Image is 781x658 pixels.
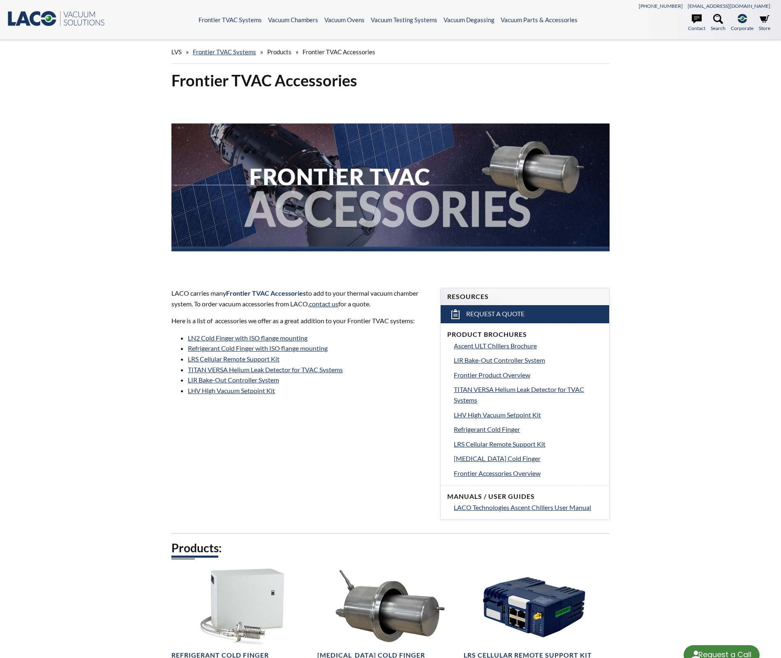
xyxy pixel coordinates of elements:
a: Request a Quote [441,305,609,323]
a: LACO Technologies Ascent Chillers User Manual [454,502,603,513]
span: Ascent ULT Chillers Brochure [454,342,537,350]
a: Refrigerant Cold Finger [454,424,603,435]
a: Search [711,14,726,32]
span: LIR Bake-Out Controller System [454,356,545,364]
div: » » » [171,40,610,64]
a: Frontier Accessories Overview [454,468,603,479]
a: TITAN VERSA Helium Leak Detector for TVAC Systems [188,366,343,373]
span: LVS [171,48,182,56]
h4: Resources [447,292,603,301]
a: Frontier Product Overview [454,370,603,380]
a: Vacuum Degassing [444,16,494,23]
h4: Product Brochures [447,330,603,339]
span: Frontier Product Overview [454,371,530,379]
a: contact us [309,300,338,308]
span: Frontier TVAC Accessories [303,48,375,56]
span: Frontier Accessories Overview [454,469,541,477]
a: LRS Cellular Remote Support Kit [188,355,280,363]
a: Vacuum Testing Systems [371,16,437,23]
a: Vacuum Parts & Accessories [501,16,578,23]
span: Frontier TVAC Accessories [226,289,306,297]
a: LIR Bake-Out Controller System [188,376,279,384]
a: [MEDICAL_DATA] Cold Finger [454,453,603,464]
span: Products [267,48,291,56]
a: Contact [688,14,705,32]
img: Frontier TVAC Accessories header [171,97,610,272]
a: [PHONE_NUMBER] [639,3,683,9]
a: Frontier TVAC Systems [199,16,262,23]
h4: Manuals / User Guides [447,492,603,501]
span: Refrigerant Cold Finger [454,425,520,433]
a: Ascent ULT Chillers Brochure [454,341,603,351]
a: Vacuum Chambers [268,16,318,23]
a: Vacuum Ovens [324,16,365,23]
span: LRS Cellular Remote Support Kit [454,440,545,448]
a: TITAN VERSA Helium Leak Detector for TVAC Systems [454,384,603,405]
span: TITAN VERSA Helium Leak Detector for TVAC Systems [454,385,584,404]
p: Here is a list of accessories we offer as a great addition to your Frontier TVAC systems: [171,315,430,326]
span: LHV High Vacuum Setpoint Kit [454,411,541,419]
p: LACO carries many to add to your thermal vacuum chamber system. To order vacuum accessories from ... [171,288,430,309]
span: Request a Quote [466,310,525,318]
span: [MEDICAL_DATA] Cold Finger [454,454,541,462]
span: Corporate [731,24,753,32]
span: LACO Technologies Ascent Chillers User Manual [454,503,591,511]
a: Refrigerant Cold Finger with ISO flange mounting [188,344,328,352]
a: LRS Cellular Remote Support Kit [454,439,603,449]
a: Store [759,14,770,32]
a: LHV High Vacuum Setpoint Kit [454,410,603,420]
a: Frontier TVAC Systems [193,48,256,56]
h2: Products: [171,540,610,556]
a: LIR Bake-Out Controller System [454,355,603,366]
a: LN2 Cold Finger with ISO flange mounting [188,334,307,342]
a: LHV High Vacuum Setpoint Kit [188,387,275,394]
h1: Frontier TVAC Accessories [171,70,610,90]
a: [EMAIL_ADDRESS][DOMAIN_NAME] [688,3,770,9]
